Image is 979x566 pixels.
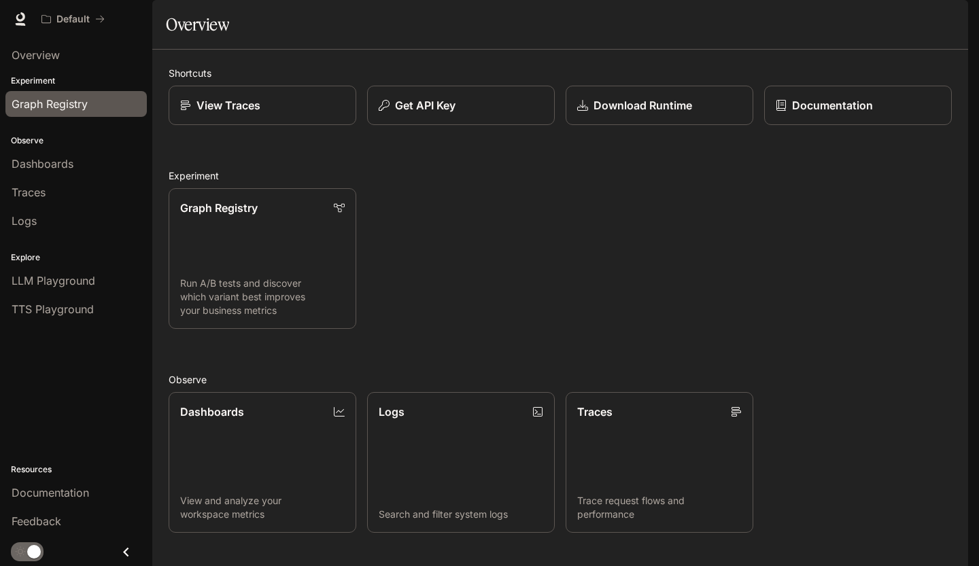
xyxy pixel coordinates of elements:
h2: Shortcuts [169,66,952,80]
p: Get API Key [395,97,456,113]
a: DashboardsView and analyze your workspace metrics [169,392,356,533]
button: Get API Key [367,86,555,125]
p: Default [56,14,90,25]
button: All workspaces [35,5,111,33]
a: Graph RegistryRun A/B tests and discover which variant best improves your business metrics [169,188,356,329]
p: Run A/B tests and discover which variant best improves your business metrics [180,277,345,317]
p: View and analyze your workspace metrics [180,494,345,521]
h2: Observe [169,372,952,387]
h2: Experiment [169,169,952,183]
a: TracesTrace request flows and performance [566,392,753,533]
p: Dashboards [180,404,244,420]
p: Documentation [792,97,873,113]
h1: Overview [166,11,229,38]
a: View Traces [169,86,356,125]
p: Search and filter system logs [379,508,543,521]
p: Traces [577,404,613,420]
p: Logs [379,404,405,420]
a: Download Runtime [566,86,753,125]
a: Documentation [764,86,952,125]
p: View Traces [196,97,260,113]
a: LogsSearch and filter system logs [367,392,555,533]
p: Trace request flows and performance [577,494,742,521]
p: Graph Registry [180,200,258,216]
p: Download Runtime [594,97,692,113]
